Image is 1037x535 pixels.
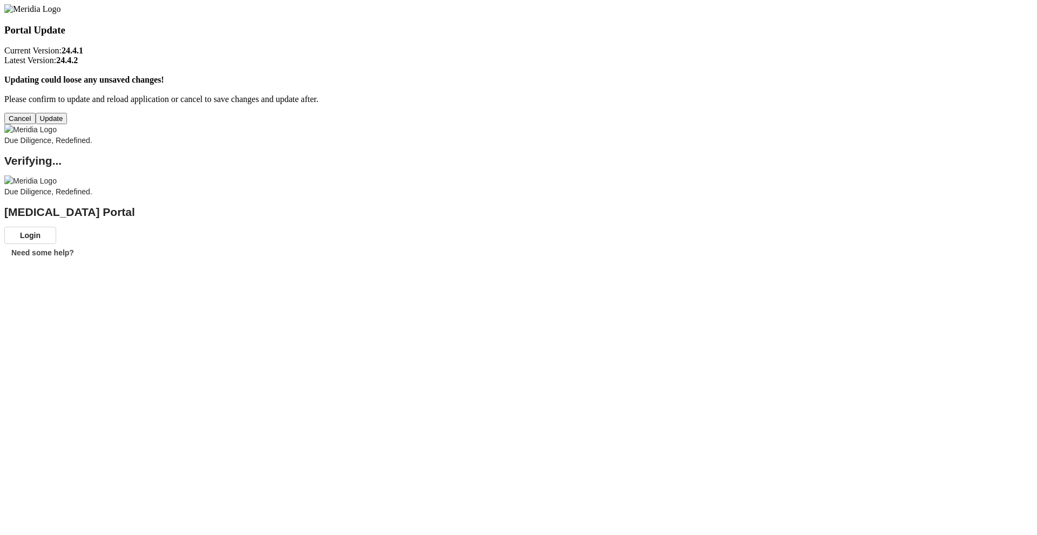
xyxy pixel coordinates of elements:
h2: [MEDICAL_DATA] Portal [4,207,1033,218]
img: Meridia Logo [4,175,57,186]
h2: Verifying... [4,155,1033,166]
strong: Updating could loose any unsaved changes! [4,75,164,84]
p: Current Version: Latest Version: Please confirm to update and reload application or cancel to sav... [4,46,1033,104]
h3: Portal Update [4,24,1033,36]
img: Meridia Logo [4,124,57,135]
button: Need some help? [4,244,81,261]
span: Due Diligence, Redefined. [4,187,92,196]
button: Update [36,113,68,124]
strong: 24.4.1 [62,46,83,55]
span: Due Diligence, Redefined. [4,136,92,145]
button: Cancel [4,113,36,124]
img: Meridia Logo [4,4,60,14]
button: Login [4,227,56,244]
strong: 24.4.2 [56,56,78,65]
